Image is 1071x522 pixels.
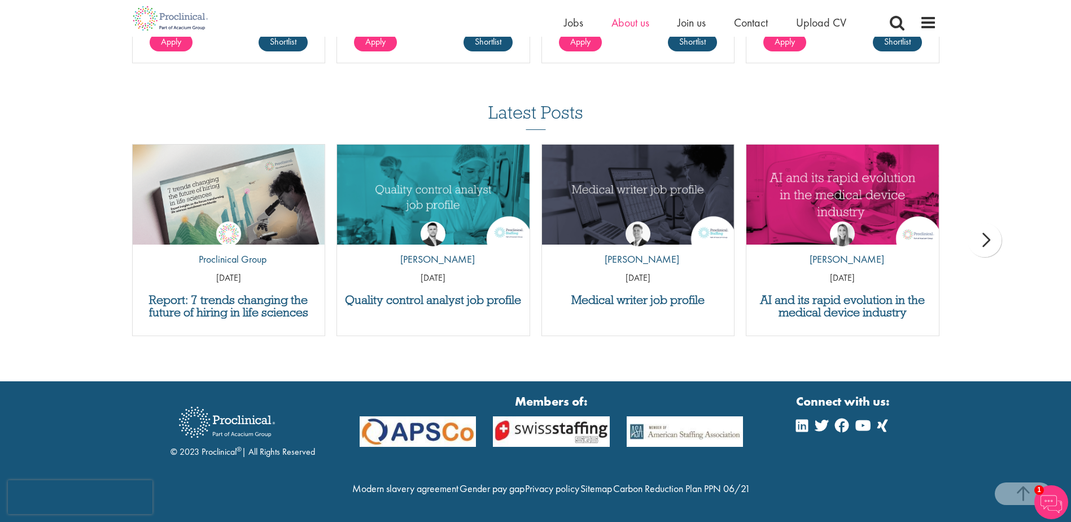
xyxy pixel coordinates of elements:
img: APSCo [351,416,485,447]
a: Link to a post [746,145,939,245]
p: [DATE] [542,272,735,285]
img: APSCo [484,416,618,447]
span: Apply [365,36,386,47]
a: Join us [677,15,706,30]
a: Quality control analyst job profile [343,294,524,306]
a: Report: 7 trends changing the future of hiring in life sciences [138,294,320,319]
img: Medical writer job profile [542,145,735,245]
p: Proclinical Group [190,252,266,267]
a: Link to a post [542,145,735,245]
a: Joshua Godden [PERSON_NAME] [392,221,475,272]
p: [PERSON_NAME] [596,252,679,267]
div: next [968,223,1002,257]
a: Link to a post [337,145,530,245]
sup: ® [237,445,242,454]
div: © 2023 Proclinical | All Rights Reserved [171,398,315,459]
strong: Connect with us: [796,393,892,410]
img: Chatbot [1034,485,1068,519]
span: Apply [570,36,591,47]
span: Apply [161,36,181,47]
a: Contact [734,15,768,30]
p: [DATE] [133,272,325,285]
a: Carbon Reduction Plan PPN 06/21 [613,482,750,495]
img: Proclinical Group [216,221,241,246]
a: Shortlist [464,33,513,51]
p: [PERSON_NAME] [801,252,884,267]
a: Modern slavery agreement [352,482,458,495]
a: AI and its rapid evolution in the medical device industry [752,294,933,319]
a: Apply [150,33,193,51]
a: Medical writer job profile [548,294,729,306]
a: About us [611,15,649,30]
img: Proclinical Recruitment [171,399,283,446]
strong: Members of: [360,393,744,410]
img: Hannah Burke [830,221,855,246]
a: Apply [763,33,806,51]
p: [PERSON_NAME] [392,252,475,267]
img: AI and Its Impact on the Medical Device Industry | Proclinical [746,145,939,245]
a: Shortlist [668,33,717,51]
span: Apply [775,36,795,47]
a: Sitemap [580,482,612,495]
a: Gender pay gap [460,482,524,495]
a: George Watson [PERSON_NAME] [596,221,679,272]
a: Link to a post [133,145,325,245]
img: Proclinical: Life sciences hiring trends report 2025 [133,145,325,253]
span: 1 [1034,485,1044,495]
h3: Latest Posts [488,103,583,130]
a: Apply [559,33,602,51]
a: Hannah Burke [PERSON_NAME] [801,221,884,272]
iframe: reCAPTCHA [8,480,152,514]
a: Shortlist [873,33,922,51]
a: Apply [354,33,397,51]
a: Upload CV [796,15,846,30]
p: [DATE] [337,272,530,285]
a: Shortlist [259,33,308,51]
a: Privacy policy [525,482,579,495]
a: Jobs [564,15,583,30]
img: quality control analyst job profile [337,145,530,245]
p: [DATE] [746,272,939,285]
img: APSCo [618,416,752,447]
a: Proclinical Group Proclinical Group [190,221,266,272]
img: Joshua Godden [421,221,445,246]
img: George Watson [626,221,650,246]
